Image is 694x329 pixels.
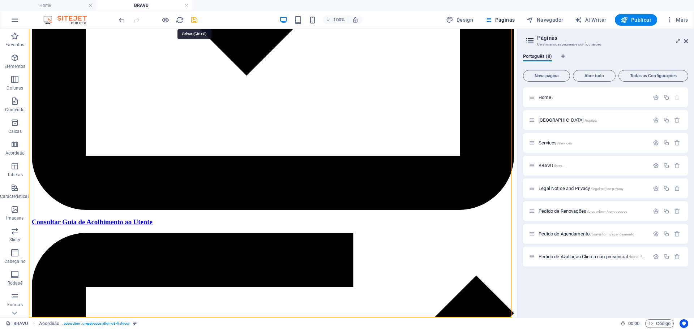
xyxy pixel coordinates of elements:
p: Caixas [8,129,22,134]
p: Colunas [7,85,23,91]
span: /bravu [554,164,565,168]
span: Abrir tudo [576,74,612,78]
div: Duplicar [663,94,669,100]
span: Clique para abrir a página [539,254,665,259]
button: Páginas [482,14,518,26]
span: Clique para abrir a página [539,186,624,191]
button: Abrir tudo [573,70,616,82]
span: /bravu-form/avaliacao [629,255,665,259]
div: Design (Ctrl+Alt+Y) [443,14,476,26]
span: . accordion .preset-accordion-v3-list-icon [62,319,130,328]
h2: Páginas [537,35,688,41]
div: A página inicial não pode ser excluída [674,94,680,100]
div: Remover [674,231,680,237]
div: [GEOGRAPHIC_DATA]/equipa [536,118,649,122]
div: BRAVU/bravu [536,163,649,168]
h4: BRAVU [96,1,192,9]
div: Remover [674,117,680,123]
i: Este elemento é uma predefinição personalizável [133,321,137,325]
h3: Gerenciar suas páginas e configurações [537,41,674,48]
button: Clique aqui para sair do modo de visualização e continuar editando [161,16,170,24]
p: Acordeão [5,150,25,156]
div: Duplicar [663,231,669,237]
div: Duplicar [663,208,669,214]
div: Duplicar [663,185,669,191]
p: Elementos [4,64,25,69]
nav: breadcrumb [39,319,137,328]
button: undo [117,16,126,24]
button: AI Writer [572,14,609,26]
span: Clique para abrir a página [539,208,627,214]
div: Remover [674,140,680,146]
span: Páginas [485,16,515,23]
p: Conteúdo [5,107,25,113]
p: Rodapé [8,280,23,286]
div: Home/ [536,95,649,100]
p: Slider [9,237,21,243]
button: Código [645,319,674,328]
span: : [633,321,634,326]
button: Nova página [523,70,570,82]
div: Pedido de Avaliação Clínica não presencial/bravu-form/avaliacao [536,254,649,259]
div: Pedido de Renovações/bravu-form/renovacoes [536,209,649,213]
div: Duplicar [663,117,669,123]
span: Publicar [621,16,651,23]
div: Configurações [653,163,659,169]
button: Navegador [523,14,566,26]
div: Duplicar [663,163,669,169]
span: Clique para abrir a página [539,117,597,123]
span: / [552,96,553,100]
span: /equipa [584,118,597,122]
div: Duplicar [663,254,669,260]
div: Remover [674,163,680,169]
span: Mais [666,16,688,23]
span: AI Writer [575,16,606,23]
div: Duplicar [663,140,669,146]
div: Configurações [653,231,659,237]
span: 00 00 [628,319,639,328]
h6: Tempo de sessão [621,319,640,328]
span: Clique para abrir a página [539,231,634,237]
img: Editor Logo [42,16,96,24]
p: Favoritos [5,42,24,48]
i: Recarregar página [176,16,184,24]
span: Código [648,319,671,328]
div: Configurações [653,117,659,123]
div: Configurações [653,140,659,146]
span: Nova página [526,74,567,78]
span: Português (8) [523,52,552,62]
span: /services [557,141,572,145]
p: Cabeçalho [4,259,26,264]
button: Publicar [615,14,657,26]
div: Legal Notice and Privacy/legal-notice-privacy [536,186,649,191]
div: Configurações [653,208,659,214]
i: Ao redimensionar, ajusta automaticamente o nível de zoom para caber no dispositivo escolhido. [352,17,359,23]
div: Remover [674,208,680,214]
span: Clique para abrir a página [539,140,572,146]
span: Clique para abrir a página [539,163,565,168]
button: reload [175,16,184,24]
button: Mais [663,14,691,26]
button: save [190,16,198,24]
div: Configurações [653,94,659,100]
button: 100% [322,16,348,24]
h6: 100% [333,16,345,24]
p: Formas [7,302,23,308]
span: Design [446,16,473,23]
p: Imagens [6,215,23,221]
span: Clique para abrir a página [539,95,553,100]
button: Design [443,14,476,26]
span: Clique para selecionar. Clique duas vezes para editar [39,319,60,328]
p: Tabelas [7,172,23,178]
div: Remover [674,254,680,260]
span: Todas as Configurações [622,74,685,78]
button: Usercentrics [680,319,688,328]
div: Services/services [536,140,649,145]
div: Configurações [653,254,659,260]
span: /bravu-form/renovacoes [587,209,627,213]
span: /bravu-form/agendamento [590,232,634,236]
span: Navegador [526,16,563,23]
a: Clique para cancelar a seleção. Clique duas vezes para abrir as Páginas [6,319,29,328]
span: /legal-notice-privacy [591,187,624,191]
div: Guia de Idiomas [523,53,688,67]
